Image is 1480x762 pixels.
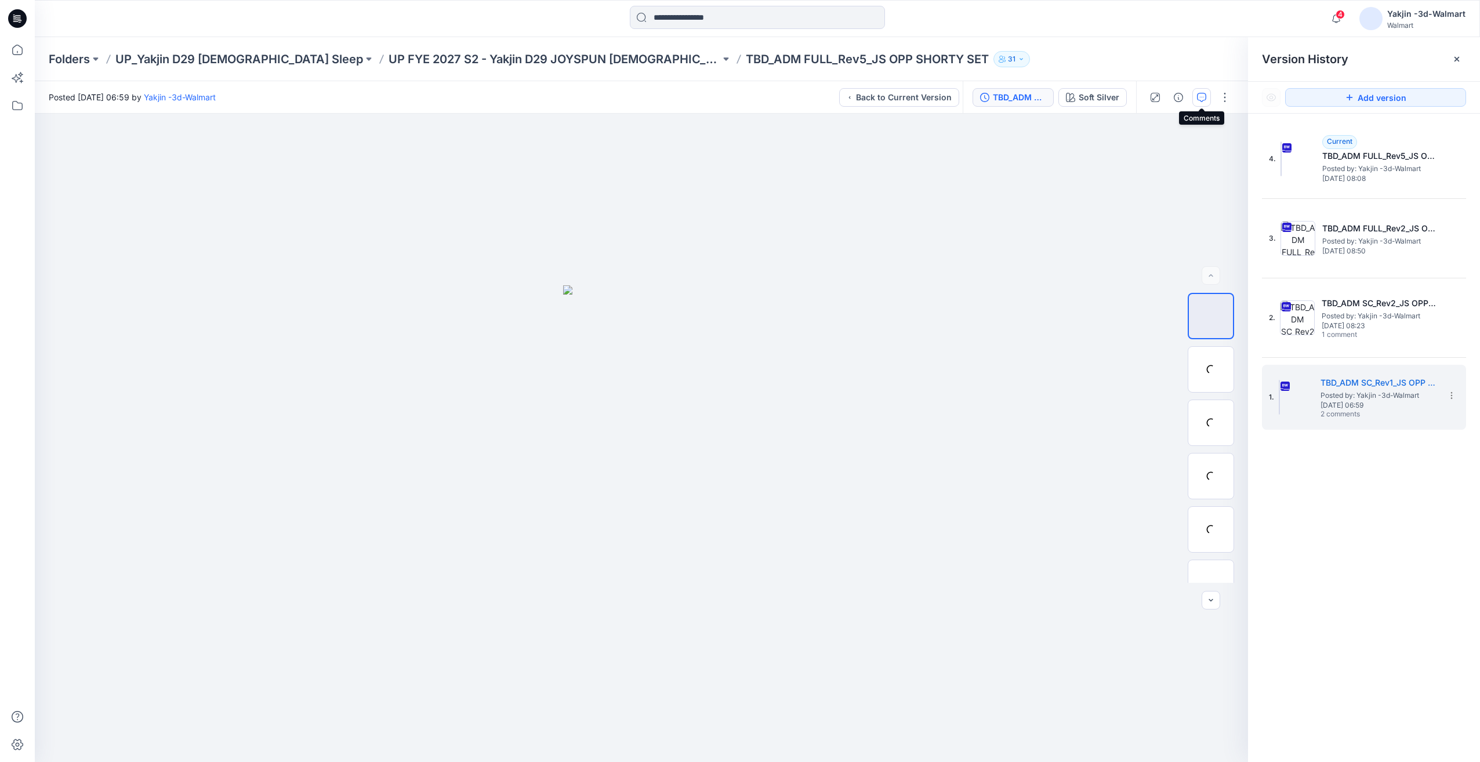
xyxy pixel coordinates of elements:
span: Posted by: Yakjin -3d-Walmart [1321,390,1437,401]
h5: TBD_ADM FULL_Rev2_JS OPP SHORTY SET [1322,222,1438,235]
span: [DATE] 08:50 [1322,247,1438,255]
span: 2. [1269,313,1275,323]
img: TBD_ADM SC_Rev2_JS OPP SHORTY SET [1280,300,1315,335]
span: 4. [1269,154,1276,164]
img: TBD_ADM FULL_Rev2_JS OPP SHORTY SET [1281,221,1315,256]
img: TBD_ADM SC_Rev1_JS OPP SHORTY SET_BAND OPT [1279,380,1280,415]
a: UP FYE 2027 S2 - Yakjin D29 JOYSPUN [DEMOGRAPHIC_DATA] Sleepwear [389,51,720,67]
h5: TBD_ADM SC_Rev1_JS OPP SHORTY SET_BAND OPT [1321,376,1437,390]
div: TBD_ADM SC_Rev1_JS OPP SHORTY SET_BAND OPT [993,91,1046,104]
button: TBD_ADM SC_Rev1_JS OPP SHORTY SET_BAND OPT [973,88,1054,107]
span: [DATE] 06:59 [1321,401,1437,409]
span: Current [1327,137,1352,146]
div: Walmart [1387,21,1466,30]
span: 3. [1269,233,1276,244]
div: Yakjin -3d-Walmart [1387,7,1466,21]
span: Posted by: Yakjin -3d-Walmart [1322,163,1438,175]
span: Posted [DATE] 06:59 by [49,91,216,103]
img: avatar [1359,7,1383,30]
span: Version History [1262,52,1348,66]
h5: TBD_ADM FULL_Rev5_JS OPP SHORTY SET [1322,149,1438,163]
p: 31 [1008,53,1015,66]
button: 31 [993,51,1030,67]
span: 1 comment [1322,331,1403,340]
button: Show Hidden Versions [1262,88,1281,107]
span: 2 comments [1321,410,1402,419]
button: Details [1169,88,1188,107]
a: Yakjin -3d-Walmart [144,92,216,102]
a: UP_Yakjin D29 [DEMOGRAPHIC_DATA] Sleep [115,51,363,67]
span: 4 [1336,10,1345,19]
p: TBD_ADM FULL_Rev5_JS OPP SHORTY SET [746,51,989,67]
span: [DATE] 08:08 [1322,175,1438,183]
button: Back to Current Version [839,88,959,107]
span: Posted by: Yakjin -3d-Walmart [1322,235,1438,247]
h5: TBD_ADM SC_Rev2_JS OPP SHORTY SET [1322,296,1438,310]
img: TBD_ADM FULL_Rev5_JS OPP SHORTY SET [1281,141,1282,176]
button: Close [1452,55,1461,64]
span: 1. [1269,392,1274,402]
span: [DATE] 08:23 [1322,322,1438,330]
button: Soft Silver [1058,88,1127,107]
span: Posted by: Yakjin -3d-Walmart [1322,310,1438,322]
button: Add version [1285,88,1466,107]
div: Soft Silver [1079,91,1119,104]
a: Folders [49,51,90,67]
img: eyJhbGciOiJIUzI1NiIsImtpZCI6IjAiLCJzbHQiOiJzZXMiLCJ0eXAiOiJKV1QifQ.eyJkYXRhIjp7InR5cGUiOiJzdG9yYW... [563,285,720,762]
